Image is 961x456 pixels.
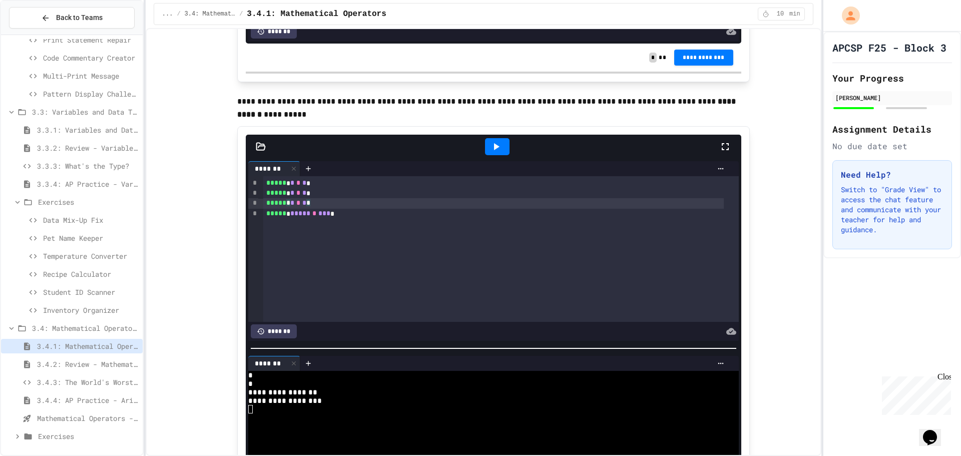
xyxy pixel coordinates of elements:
span: Data Mix-Up Fix [43,215,139,225]
span: 3.4: Mathematical Operators [32,323,139,333]
span: 3.4.1: Mathematical Operators [247,8,386,20]
span: Pet Name Keeper [43,233,139,243]
span: Inventory Organizer [43,305,139,315]
span: / [177,10,180,18]
span: Student ID Scanner [43,287,139,297]
iframe: chat widget [878,372,951,415]
span: Back to Teams [56,13,103,23]
h3: Need Help? [841,169,943,181]
span: Multi-Print Message [43,71,139,81]
span: / [239,10,243,18]
span: Code Commentary Creator [43,53,139,63]
p: Switch to "Grade View" to access the chat feature and communicate with your teacher for help and ... [841,185,943,235]
span: Recipe Calculator [43,269,139,279]
iframe: chat widget [919,416,951,446]
span: 3.4.1: Mathematical Operators [37,341,139,351]
span: Pattern Display Challenge [43,89,139,99]
span: Print Statement Repair [43,35,139,45]
h2: Your Progress [832,71,952,85]
span: 3.4.2: Review - Mathematical Operators [37,359,139,369]
span: 3.3.2: Review - Variables and Data Types [37,143,139,153]
span: Temperature Converter [43,251,139,261]
span: 3.3: Variables and Data Types [32,107,139,117]
span: 3.4: Mathematical Operators [185,10,236,18]
span: ... [162,10,173,18]
span: Mathematical Operators - Quiz [37,413,139,423]
span: min [789,10,800,18]
div: Chat with us now!Close [4,4,69,64]
h1: APCSP F25 - Block 3 [832,41,946,55]
span: 3.3.4: AP Practice - Variables [37,179,139,189]
div: [PERSON_NAME] [835,93,949,102]
span: Exercises [38,197,139,207]
h2: Assignment Details [832,122,952,136]
span: 10 [772,10,788,18]
span: 3.3.3: What's the Type? [37,161,139,171]
span: 3.4.4: AP Practice - Arithmetic Operators [37,395,139,405]
div: My Account [831,4,862,27]
span: 3.4.3: The World's Worst Farmers Market [37,377,139,387]
div: No due date set [832,140,952,152]
span: Exercises [38,431,139,441]
button: Back to Teams [9,7,135,29]
span: 3.3.1: Variables and Data Types [37,125,139,135]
